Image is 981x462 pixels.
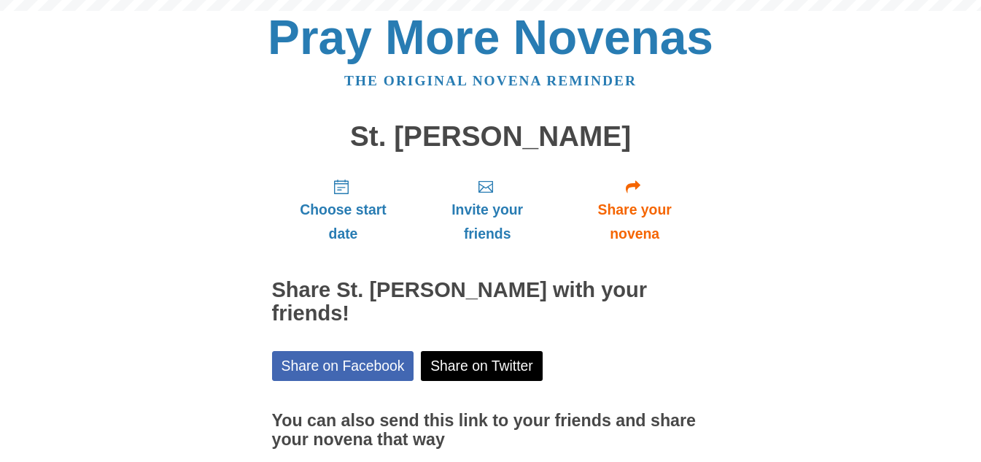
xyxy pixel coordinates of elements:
[268,10,713,64] a: Pray More Novenas
[272,166,415,253] a: Choose start date
[272,279,710,326] h2: Share St. [PERSON_NAME] with your friends!
[287,198,400,246] span: Choose start date
[560,166,710,253] a: Share your novena
[575,198,695,246] span: Share your novena
[344,73,637,88] a: The original novena reminder
[414,166,559,253] a: Invite your friends
[272,351,414,381] a: Share on Facebook
[421,351,543,381] a: Share on Twitter
[272,121,710,153] h1: St. [PERSON_NAME]
[429,198,545,246] span: Invite your friends
[272,412,710,449] h3: You can also send this link to your friends and share your novena that way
